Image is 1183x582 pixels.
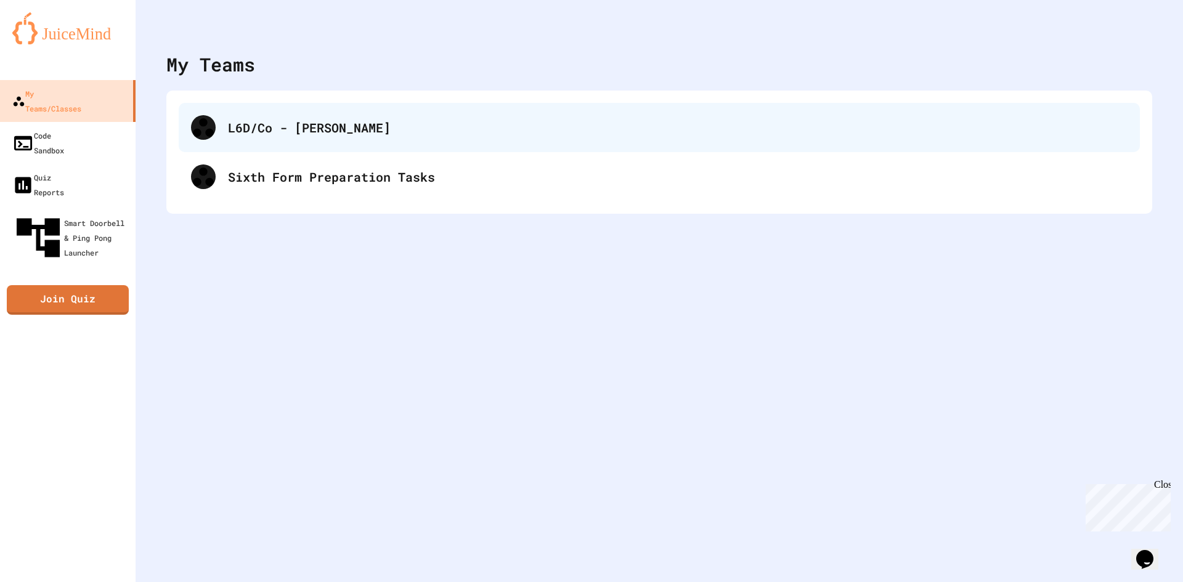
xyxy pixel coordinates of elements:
[179,103,1140,152] div: L6D/Co - [PERSON_NAME]
[12,128,64,158] div: Code Sandbox
[12,86,81,116] div: My Teams/Classes
[228,168,1128,186] div: Sixth Form Preparation Tasks
[7,285,129,315] a: Join Quiz
[1081,479,1171,531] iframe: chat widget
[5,5,85,78] div: Chat with us now!Close
[179,152,1140,201] div: Sixth Form Preparation Tasks
[1131,533,1171,570] iframe: chat widget
[12,212,131,264] div: Smart Doorbell & Ping Pong Launcher
[12,12,123,44] img: logo-orange.svg
[228,118,1128,137] div: L6D/Co - [PERSON_NAME]
[166,51,255,78] div: My Teams
[12,170,64,200] div: Quiz Reports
